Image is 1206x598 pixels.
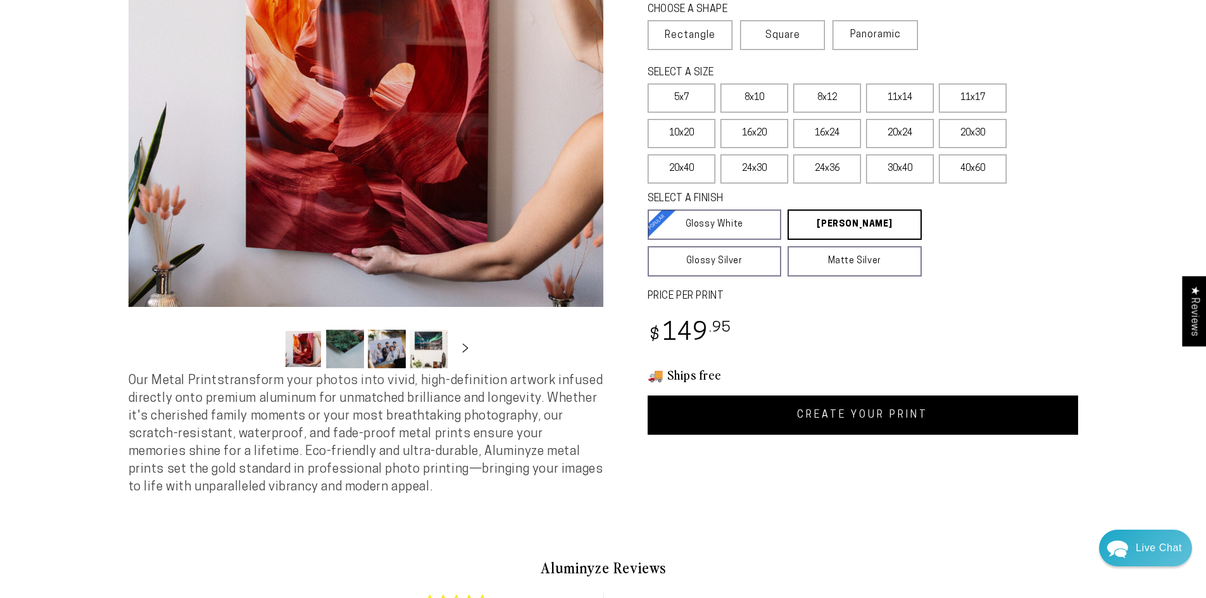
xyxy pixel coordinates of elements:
button: Load image 1 in gallery view [284,330,322,368]
label: 24x36 [793,154,861,184]
span: $ [650,327,660,344]
label: 24x30 [720,154,788,184]
div: Chat widget toggle [1099,530,1192,566]
label: 30x40 [866,154,934,184]
label: PRICE PER PRINT [648,289,1078,304]
sup: .95 [709,321,732,335]
label: 16x24 [793,119,861,148]
span: Rectangle [665,28,715,43]
label: 20x30 [939,119,1007,148]
span: Square [765,28,800,43]
label: 5x7 [648,84,715,113]
label: 20x24 [866,119,934,148]
label: 16x20 [720,119,788,148]
label: 40x60 [939,154,1007,184]
div: Contact Us Directly [1136,530,1182,566]
label: 8x10 [720,84,788,113]
button: Load image 2 in gallery view [326,330,364,368]
button: Slide left [253,335,280,363]
span: Panoramic [850,30,901,40]
h3: 🚚 Ships free [648,366,1078,383]
label: 10x20 [648,119,715,148]
label: 11x14 [866,84,934,113]
h2: Aluminyze Reviews [234,557,973,578]
span: Our Metal Prints transform your photos into vivid, high-definition artwork infused directly onto ... [129,375,603,494]
legend: SELECT A FINISH [648,192,891,206]
div: Click to open Judge.me floating reviews tab [1182,276,1206,346]
a: Glossy Silver [648,246,782,277]
button: Slide right [451,335,479,363]
bdi: 149 [648,321,732,346]
a: CREATE YOUR PRINT [648,396,1078,435]
a: [PERSON_NAME] [788,209,922,240]
legend: CHOOSE A SHAPE [648,3,812,17]
a: Matte Silver [788,246,922,277]
label: 8x12 [793,84,861,113]
legend: SELECT A SIZE [648,66,901,80]
label: 20x40 [648,154,715,184]
button: Load image 4 in gallery view [410,330,448,368]
a: Glossy White [648,209,782,240]
button: Load image 3 in gallery view [368,330,406,368]
label: 11x17 [939,84,1007,113]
